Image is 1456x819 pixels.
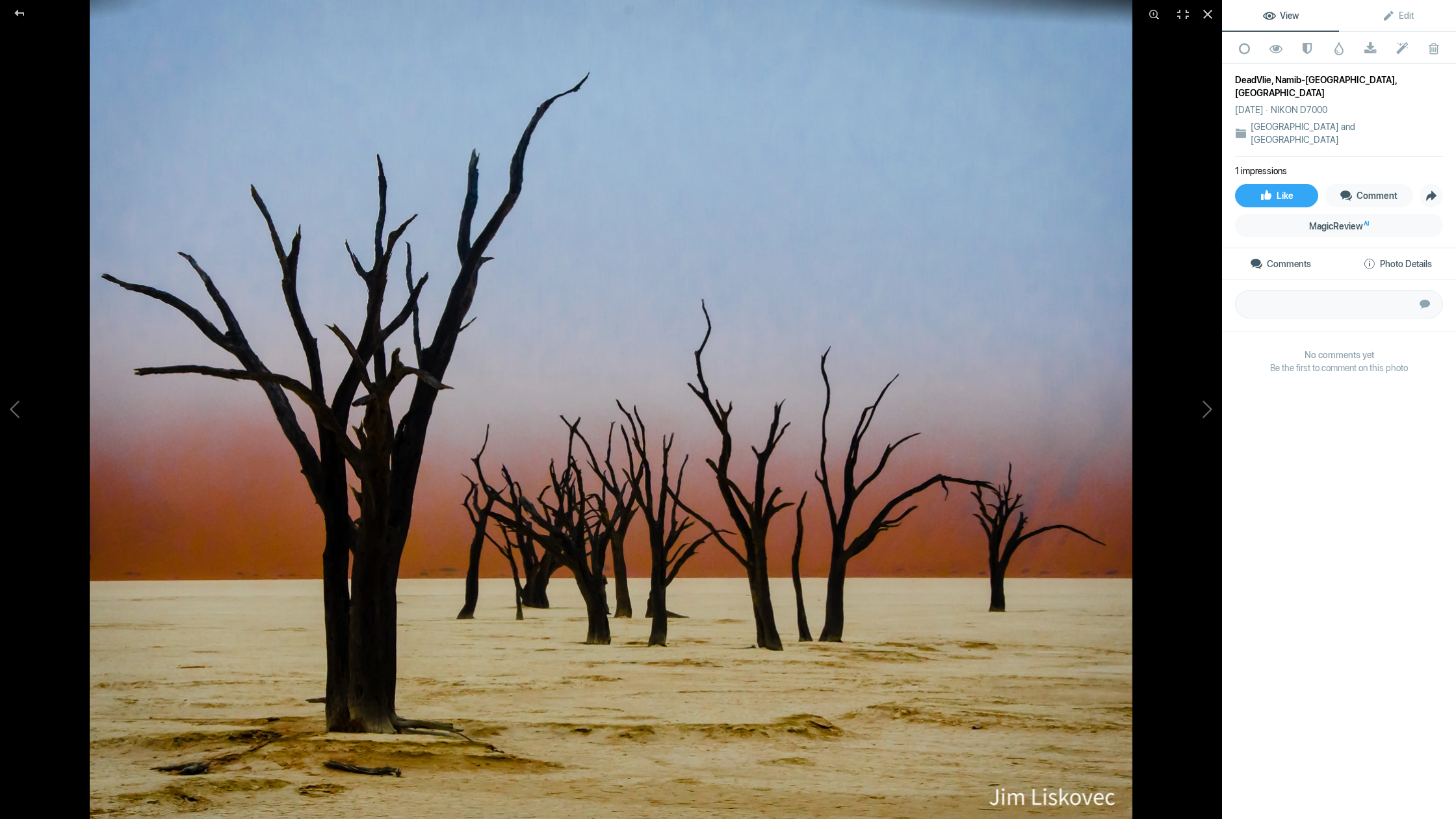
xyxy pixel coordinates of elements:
[1235,164,1287,177] li: 1 impressions
[1271,103,1327,116] div: NIKON D7000
[1235,73,1443,99] div: DeadVlie, Namib-[GEOGRAPHIC_DATA], [GEOGRAPHIC_DATA]
[1263,10,1299,21] span: View
[1235,184,1318,207] a: Like
[1309,221,1369,231] span: MagicReview
[1340,190,1397,201] span: Comment
[1222,248,1339,279] a: Comments
[1235,103,1271,116] div: [DATE]
[1339,248,1456,279] a: Photo Details
[1410,290,1439,318] button: Submit
[1250,259,1311,269] span: Comments
[1364,217,1369,230] sup: AI
[1420,185,1442,207] span: Share
[1251,122,1355,145] a: [GEOGRAPHIC_DATA] and [GEOGRAPHIC_DATA]
[1124,262,1222,557] button: Next (arrow right)
[1260,190,1293,201] span: Like
[1325,184,1414,207] a: Comment
[1420,184,1443,207] a: Share
[1235,361,1443,374] span: Be the first to comment on this photo
[1363,259,1432,269] span: Photo Details
[1235,214,1443,237] a: MagicReviewAI
[1235,348,1443,361] b: No comments yet
[1382,10,1414,21] span: Edit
